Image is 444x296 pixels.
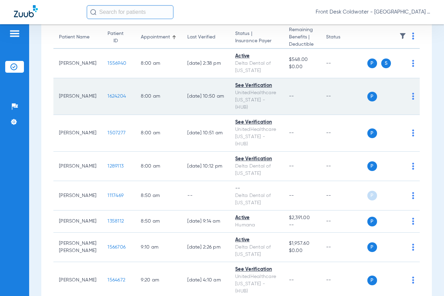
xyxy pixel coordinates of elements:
[235,222,278,229] div: Humana
[289,214,315,222] span: $2,391.00
[289,41,315,48] span: Deductible
[235,37,278,45] span: Insurance Payer
[108,193,123,198] span: 1117469
[53,210,102,233] td: [PERSON_NAME]
[187,34,215,41] div: Last Verified
[412,163,414,170] img: group-dot-blue.svg
[412,33,414,39] img: group-dot-blue.svg
[367,191,377,200] span: P
[412,244,414,251] img: group-dot-blue.svg
[53,152,102,181] td: [PERSON_NAME]
[235,89,278,111] div: UnitedHealthcare [US_STATE] - (HUB)
[135,181,182,210] td: 8:50 AM
[409,263,444,296] iframe: Chat Widget
[135,152,182,181] td: 8:00 AM
[182,210,230,233] td: [DATE] 9:14 AM
[53,233,102,262] td: [PERSON_NAME] [PERSON_NAME]
[235,163,278,177] div: Delta Dental of [US_STATE]
[235,185,278,192] div: --
[289,247,315,254] span: $0.00
[135,115,182,152] td: 8:00 AM
[235,82,278,89] div: See Verification
[235,192,278,207] div: Delta Dental of [US_STATE]
[289,222,315,229] span: --
[235,244,278,258] div: Delta Dental of [US_STATE]
[289,63,315,71] span: $0.00
[367,92,377,101] span: P
[367,161,377,171] span: P
[141,34,170,41] div: Appointment
[412,60,414,67] img: group-dot-blue.svg
[87,5,173,19] input: Search for patients
[321,152,367,181] td: --
[108,61,126,66] span: 1556940
[182,49,230,78] td: [DATE] 2:38 PM
[321,115,367,152] td: --
[412,218,414,225] img: group-dot-blue.svg
[321,181,367,210] td: --
[367,217,377,226] span: P
[381,59,391,68] span: S
[9,29,20,38] img: hamburger-icon
[235,119,278,126] div: See Verification
[289,56,315,63] span: $548.00
[235,273,278,295] div: UnitedHealthcare [US_STATE] - (HUB)
[135,78,182,115] td: 8:00 AM
[412,192,414,199] img: group-dot-blue.svg
[53,181,102,210] td: [PERSON_NAME]
[108,245,126,250] span: 1566706
[321,26,367,49] th: Status
[53,78,102,115] td: [PERSON_NAME]
[399,33,406,39] img: filter.svg
[230,26,283,49] th: Status |
[182,78,230,115] td: [DATE] 10:50 AM
[321,49,367,78] td: --
[316,9,430,16] span: Front Desk Coldwater - [GEOGRAPHIC_DATA] | My Community Dental Centers
[141,34,176,41] div: Appointment
[235,155,278,163] div: See Verification
[90,9,96,15] img: Search Icon
[321,233,367,262] td: --
[108,278,125,282] span: 1564672
[108,164,123,169] span: 1289113
[187,34,224,41] div: Last Verified
[235,236,278,244] div: Active
[367,242,377,252] span: P
[235,60,278,74] div: Delta Dental of [US_STATE]
[289,240,315,247] span: $1,957.60
[108,94,126,99] span: 1624204
[283,26,321,49] th: Remaining Benefits |
[59,34,89,41] div: Patient Name
[182,115,230,152] td: [DATE] 10:51 AM
[59,34,96,41] div: Patient Name
[108,30,130,45] div: Patient ID
[14,5,38,17] img: Zuub Logo
[289,164,294,169] span: --
[412,93,414,100] img: group-dot-blue.svg
[182,181,230,210] td: --
[108,30,123,45] div: Patient ID
[182,233,230,262] td: [DATE] 2:26 PM
[321,78,367,115] td: --
[135,233,182,262] td: 9:10 AM
[289,278,294,282] span: --
[53,115,102,152] td: [PERSON_NAME]
[321,210,367,233] td: --
[108,131,126,135] span: 1507277
[235,53,278,60] div: Active
[135,210,182,233] td: 8:50 AM
[289,131,294,135] span: --
[235,126,278,148] div: UnitedHealthcare [US_STATE] - (HUB)
[235,214,278,222] div: Active
[367,276,377,285] span: P
[182,152,230,181] td: [DATE] 10:12 PM
[135,49,182,78] td: 8:00 AM
[235,266,278,273] div: See Verification
[367,59,377,68] span: P
[53,49,102,78] td: [PERSON_NAME]
[289,193,294,198] span: --
[289,94,294,99] span: --
[412,129,414,136] img: group-dot-blue.svg
[367,128,377,138] span: P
